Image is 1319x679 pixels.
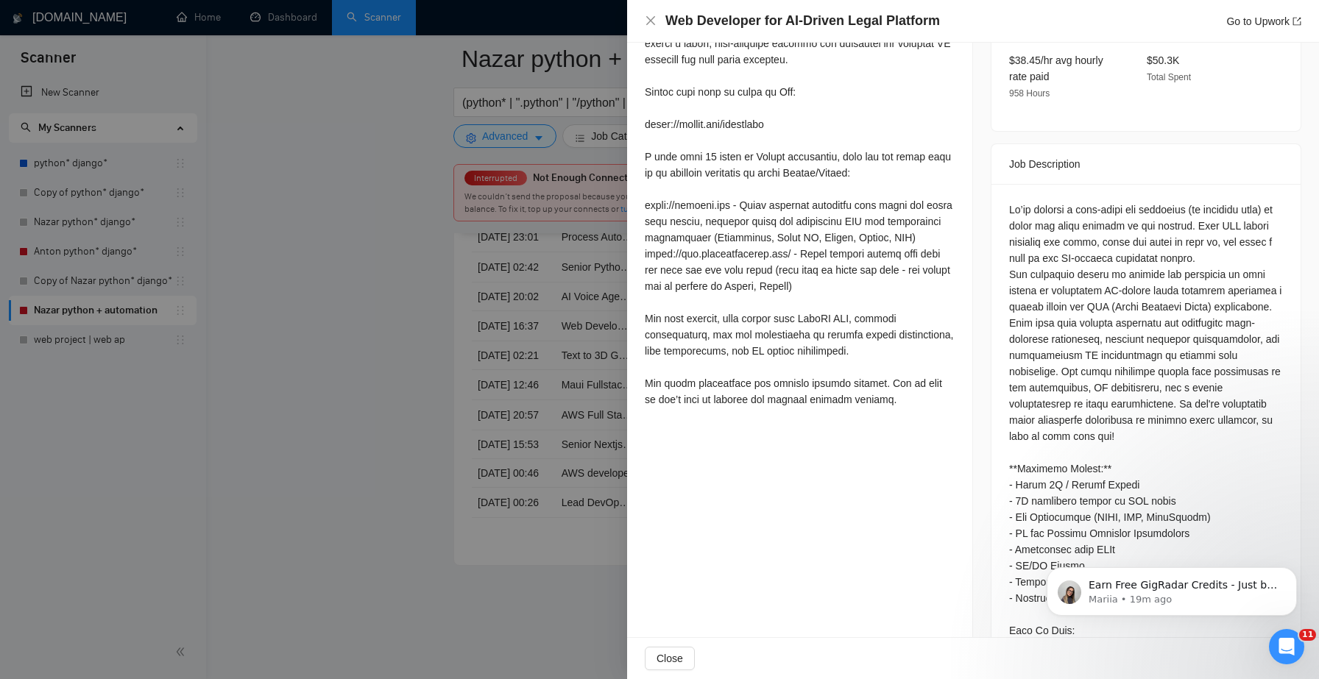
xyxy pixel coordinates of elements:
span: $38.45/hr avg hourly rate paid [1009,54,1103,82]
span: close [645,15,657,26]
iframe: Intercom live chat [1269,629,1304,664]
button: Close [645,15,657,27]
button: Close [645,647,695,670]
span: Total Spent [1147,72,1191,82]
span: Close [657,650,683,666]
span: 11 [1299,629,1316,641]
span: 958 Hours [1009,88,1050,99]
iframe: Intercom notifications message [1025,536,1319,639]
a: Go to Upworkexport [1226,15,1301,27]
div: Job Description [1009,144,1283,184]
span: $50.3K [1147,54,1179,66]
h4: Web Developer for AI-Driven Legal Platform [665,12,940,30]
span: export [1293,17,1301,26]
